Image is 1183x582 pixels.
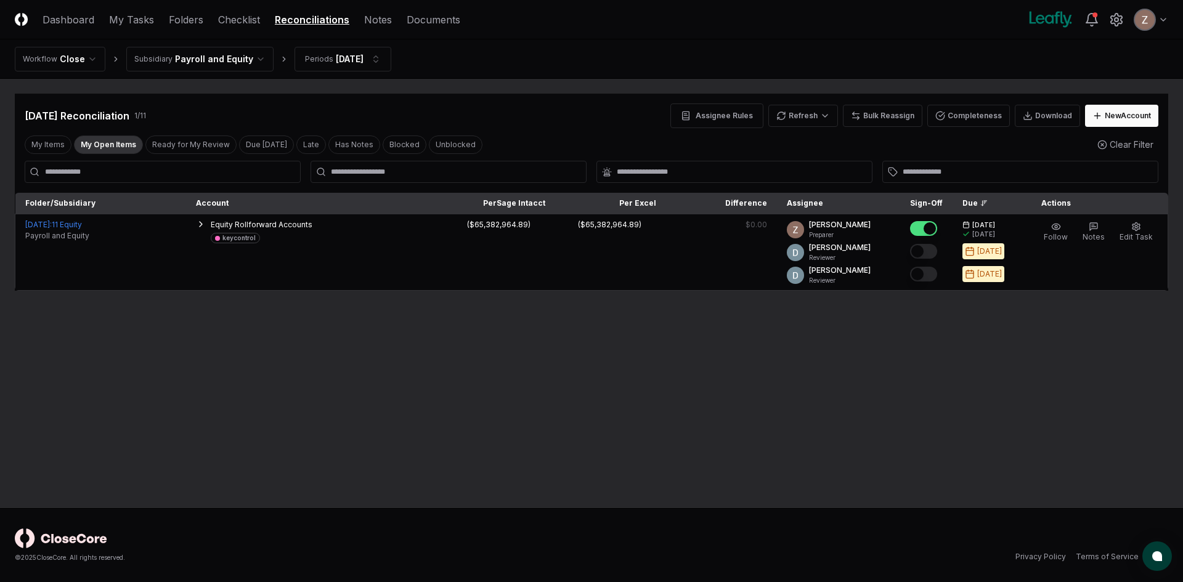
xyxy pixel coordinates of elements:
button: Blocked [383,135,426,154]
div: [DATE] [972,230,995,239]
img: ACg8ocKnDsamp5-SE65NkOhq35AnOBarAXdzXQ03o9g231ijNgHgyA=s96-c [1135,10,1155,30]
div: Due [962,198,1012,209]
button: My Open Items [74,135,143,154]
button: atlas-launcher [1142,541,1172,571]
th: Sign-Off [900,193,953,214]
a: Privacy Policy [1015,551,1066,562]
a: My Tasks [109,12,154,27]
div: ($65,382,964.89) [578,219,641,230]
div: © 2025 CloseCore. All rights reserved. [15,553,591,562]
div: [DATE] Reconciliation [25,108,129,123]
span: Follow [1044,232,1068,241]
div: [DATE] [977,246,1002,257]
th: Per Sage Intacct [444,193,555,214]
button: Assignee Rules [670,103,763,128]
span: [DATE] : [25,220,52,229]
div: ($65,382,964.89) [467,219,531,230]
div: Periods [305,54,333,65]
img: ACg8ocKnDsamp5-SE65NkOhq35AnOBarAXdzXQ03o9g231ijNgHgyA=s96-c [787,221,804,238]
span: Equity Rollforward Accounts [211,220,312,229]
img: Logo [15,13,28,26]
button: NewAccount [1085,105,1158,127]
div: [DATE] [977,269,1002,280]
button: Has Notes [328,135,380,154]
button: Follow [1041,219,1070,245]
button: My Items [25,135,71,154]
p: Preparer [809,230,871,240]
span: Notes [1083,232,1105,241]
button: Periods[DATE] [295,47,391,71]
div: $0.00 [746,219,767,230]
a: Notes [364,12,392,27]
button: Bulk Reassign [843,105,922,127]
img: ACg8ocLeIi4Jlns6Fsr4lO0wQ1XJrFQvF4yUjbLrd1AsCAOmrfa1KQ=s96-c [787,244,804,261]
div: New Account [1105,110,1151,121]
button: Mark complete [910,244,937,259]
div: keycontrol [222,233,256,243]
span: Edit Task [1120,232,1153,241]
a: Checklist [218,12,260,27]
div: 1 / 11 [134,110,146,121]
div: Account [196,198,434,209]
button: Due Today [239,135,294,154]
button: Mark complete [910,267,937,281]
button: Clear Filter [1092,133,1158,156]
a: [DATE]:11 Equity [25,220,82,229]
p: Reviewer [809,253,871,262]
button: Unblocked [429,135,482,154]
div: Subsidiary [134,54,173,65]
a: Folders [169,12,203,27]
a: Documents [407,12,460,27]
p: Reviewer [809,276,871,285]
div: [DATE] [336,52,364,65]
span: Payroll and Equity [25,230,89,241]
button: Equity Rollforward Accounts [211,219,312,230]
p: [PERSON_NAME] [809,265,871,276]
button: Edit Task [1117,219,1155,245]
div: Workflow [23,54,57,65]
p: [PERSON_NAME] [809,219,871,230]
th: Folder/Subsidiary [15,193,186,214]
button: Download [1015,105,1080,127]
button: Ready for My Review [145,135,237,154]
img: ACg8ocLeIi4Jlns6Fsr4lO0wQ1XJrFQvF4yUjbLrd1AsCAOmrfa1KQ=s96-c [787,267,804,284]
th: Difference [666,193,777,214]
img: logo [15,528,107,548]
a: Reconciliations [275,12,349,27]
nav: breadcrumb [15,47,391,71]
img: Leafly logo [1026,10,1075,30]
button: Mark complete [910,221,937,236]
span: [DATE] [972,220,995,230]
th: Per Excel [555,193,666,214]
button: Late [296,135,326,154]
button: Completeness [927,105,1010,127]
a: Terms of Service [1076,551,1139,562]
a: Dashboard [43,12,94,27]
th: Assignee [777,193,900,214]
button: Notes [1080,219,1107,245]
p: [PERSON_NAME] [809,242,871,253]
button: Refresh [768,105,838,127]
div: Actions [1031,198,1158,209]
